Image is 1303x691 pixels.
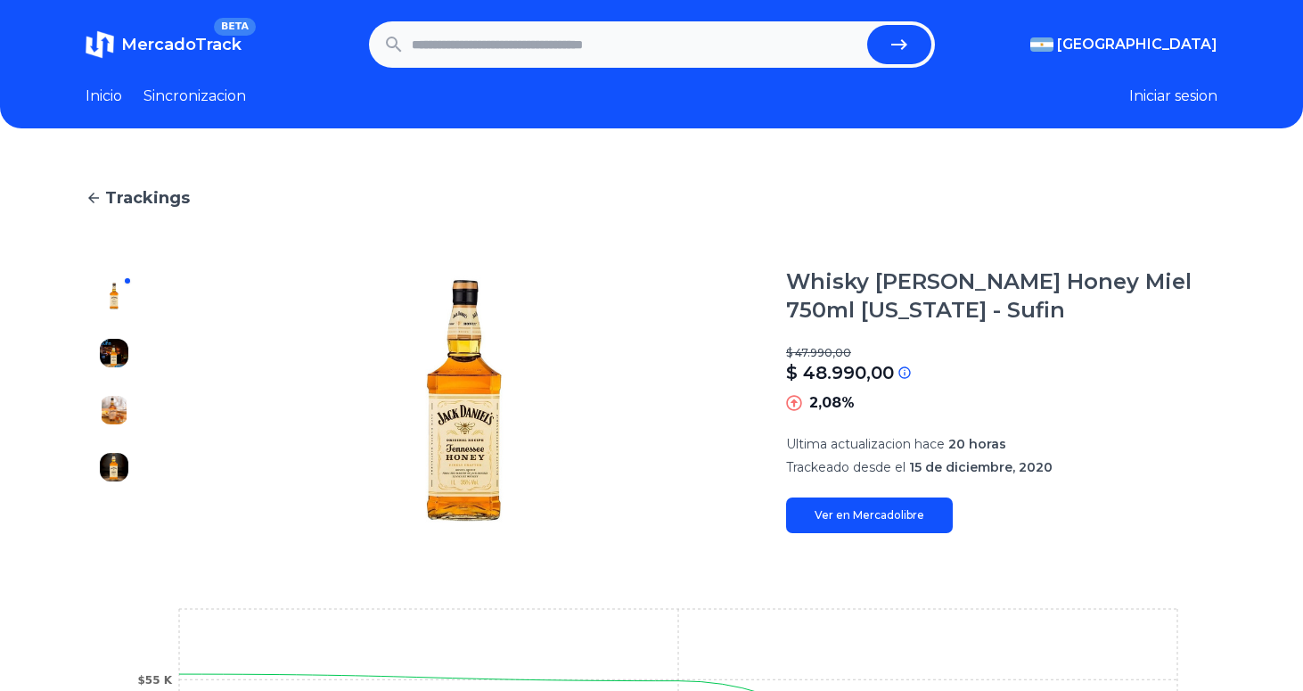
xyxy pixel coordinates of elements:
img: MercadoTrack [86,30,114,59]
p: 2,08% [809,392,855,414]
span: [GEOGRAPHIC_DATA] [1057,34,1217,55]
tspan: $55 K [137,674,172,687]
h1: Whisky [PERSON_NAME] Honey Miel 750ml [US_STATE] - Sufin [786,267,1217,325]
span: MercadoTrack [121,35,242,54]
button: Iniciar sesion [1129,86,1217,107]
span: 15 de diciembre, 2020 [909,459,1053,475]
img: Whisky Jack Daniels Honey Miel 750ml Tennessee - Sufin [100,282,128,310]
img: Whisky Jack Daniels Honey Miel 750ml Tennessee - Sufin [178,267,750,533]
span: Trackings [105,185,190,210]
span: Trackeado desde el [786,459,906,475]
img: Argentina [1030,37,1053,52]
a: Trackings [86,185,1217,210]
img: Whisky Jack Daniels Honey Miel 750ml Tennessee - Sufin [100,339,128,367]
span: 20 horas [948,436,1006,452]
a: Ver en Mercadolibre [786,498,953,533]
img: Whisky Jack Daniels Honey Miel 750ml Tennessee - Sufin [100,396,128,424]
p: $ 47.990,00 [786,346,1217,360]
a: Inicio [86,86,122,107]
a: MercadoTrackBETA [86,30,242,59]
img: Whisky Jack Daniels Honey Miel 750ml Tennessee - Sufin [100,453,128,481]
p: $ 48.990,00 [786,360,894,385]
a: Sincronizacion [143,86,246,107]
span: BETA [214,18,256,36]
span: Ultima actualizacion hace [786,436,945,452]
button: [GEOGRAPHIC_DATA] [1030,34,1217,55]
